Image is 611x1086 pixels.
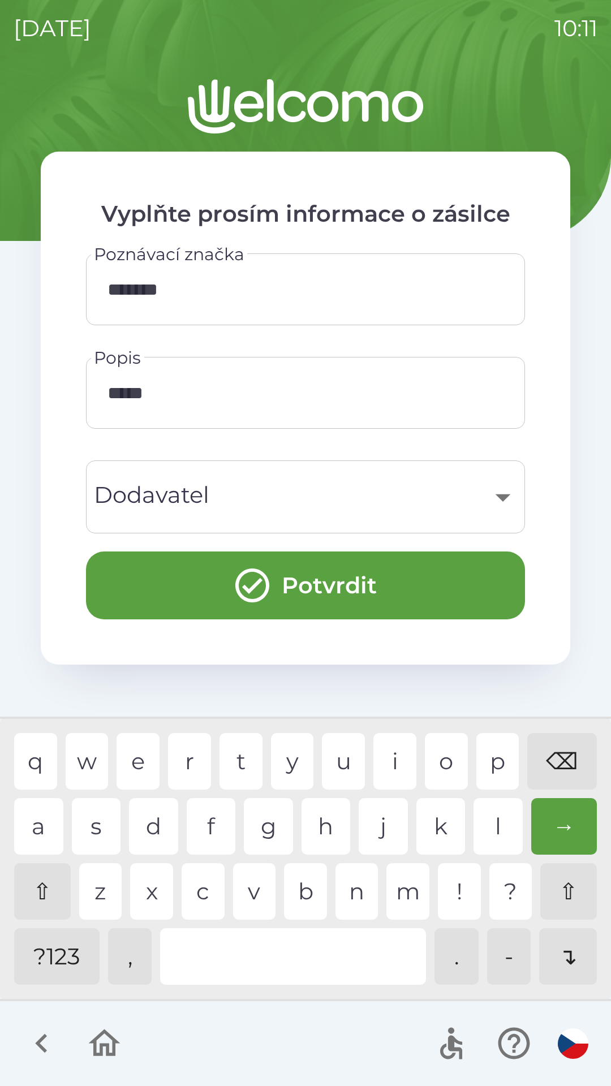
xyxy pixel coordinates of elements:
[558,1028,588,1059] img: cs flag
[94,346,141,370] label: Popis
[41,79,570,133] img: Logo
[554,11,597,45] p: 10:11
[94,242,244,266] label: Poznávací značka
[86,551,525,619] button: Potvrdit
[86,197,525,231] p: Vyplňte prosím informace o zásilce
[14,11,91,45] p: [DATE]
